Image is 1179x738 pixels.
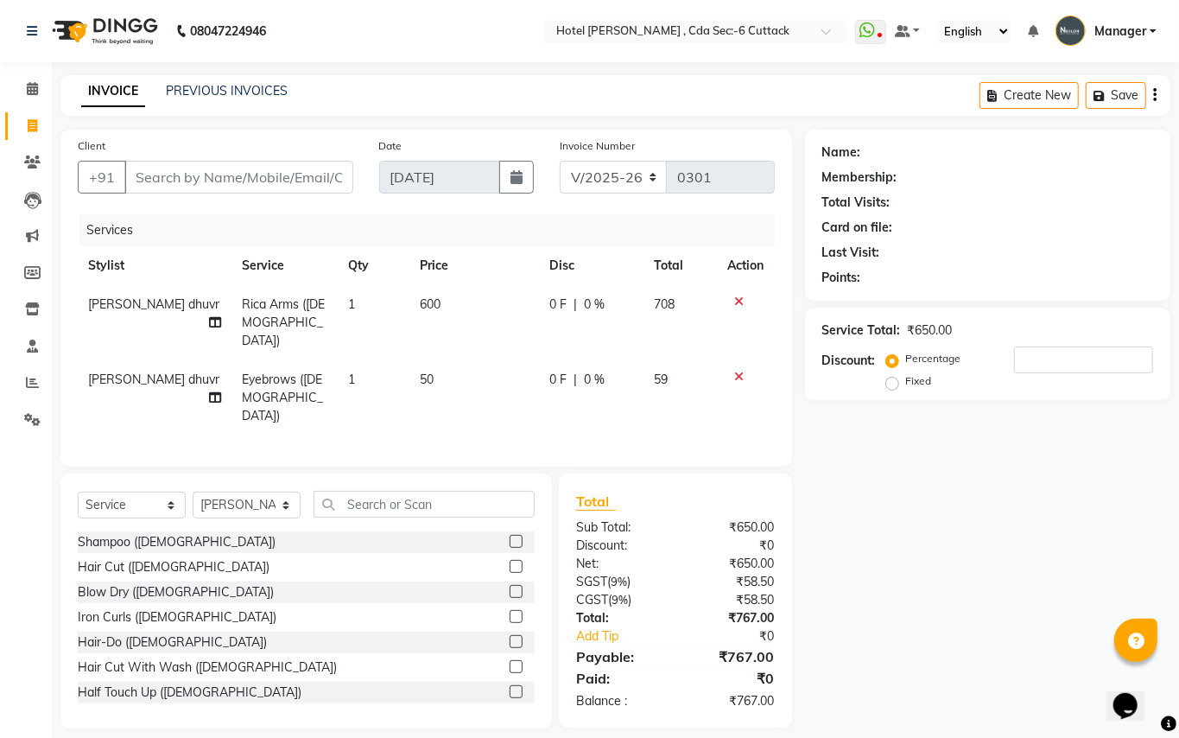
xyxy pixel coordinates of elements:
th: Stylist [78,246,231,285]
div: Payable: [563,646,675,667]
iframe: chat widget [1106,669,1162,721]
div: Paid: [563,668,675,689]
input: Search or Scan [314,491,535,518]
div: Discount: [563,537,675,555]
div: Membership: [822,169,897,187]
div: Iron Curls ([DEMOGRAPHIC_DATA]) [78,608,276,627]
span: 1 [349,296,356,312]
label: Fixed [906,373,932,389]
div: ₹650.00 [675,555,788,573]
div: Sub Total: [563,519,675,537]
div: Half Touch Up ([DEMOGRAPHIC_DATA]) [78,684,301,702]
label: Client [78,138,105,154]
div: Name: [822,143,861,162]
div: ₹767.00 [675,692,788,710]
span: 600 [420,296,441,312]
span: 0 F [550,371,567,389]
th: Qty [339,246,409,285]
span: 0 F [550,296,567,314]
span: [PERSON_NAME] dhuvr [88,372,219,387]
img: Manager [1055,16,1086,46]
span: Total [576,493,616,511]
input: Search by Name/Mobile/Email/Code [124,161,353,194]
button: Save [1086,82,1146,109]
div: ₹58.50 [675,573,788,591]
div: Hair-Do ([DEMOGRAPHIC_DATA]) [78,633,267,652]
div: ₹650.00 [908,321,953,340]
span: 9% [611,575,627,588]
button: +91 [78,161,126,194]
div: Net: [563,555,675,573]
span: 708 [654,296,675,312]
span: 50 [420,372,434,387]
img: logo [44,7,162,55]
div: Card on file: [822,219,893,237]
div: Hair Cut With Wash ([DEMOGRAPHIC_DATA]) [78,658,337,677]
div: ( ) [563,591,675,609]
span: 0 % [585,371,605,389]
div: Points: [822,269,861,287]
label: Date [379,138,403,154]
div: Total Visits: [822,194,891,212]
th: Action [718,246,775,285]
div: ₹0 [675,537,788,555]
div: Blow Dry ([DEMOGRAPHIC_DATA]) [78,583,274,601]
span: 1 [349,372,356,387]
div: ( ) [563,573,675,591]
a: INVOICE [81,76,145,107]
span: Manager [1094,22,1146,41]
div: Shampoo ([DEMOGRAPHIC_DATA]) [78,533,276,551]
div: Discount: [822,352,876,370]
span: 59 [654,372,668,387]
div: ₹767.00 [675,609,788,627]
span: [PERSON_NAME] dhuvr [88,296,219,312]
div: ₹767.00 [675,646,788,667]
div: ₹650.00 [675,519,788,537]
span: | [574,296,578,314]
span: Eyebrows ([DEMOGRAPHIC_DATA]) [242,372,323,423]
span: 9% [612,593,628,607]
div: Total: [563,609,675,627]
div: Service Total: [822,321,901,340]
label: Percentage [906,351,961,366]
th: Disc [540,246,643,285]
span: Rica Arms ([DEMOGRAPHIC_DATA]) [242,296,325,348]
label: Invoice Number [560,138,635,154]
a: PREVIOUS INVOICES [166,83,288,99]
th: Service [231,246,339,285]
div: ₹0 [694,627,788,646]
div: Hair Cut ([DEMOGRAPHIC_DATA]) [78,558,269,576]
a: Add Tip [563,627,694,646]
span: SGST [576,574,607,589]
span: | [574,371,578,389]
b: 08047224946 [190,7,266,55]
div: Services [79,214,788,246]
th: Price [409,246,540,285]
span: 0 % [585,296,605,314]
span: CGST [576,592,608,608]
button: Create New [979,82,1079,109]
div: Last Visit: [822,244,880,262]
div: Balance : [563,692,675,710]
div: ₹58.50 [675,591,788,609]
div: ₹0 [675,668,788,689]
th: Total [643,246,718,285]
